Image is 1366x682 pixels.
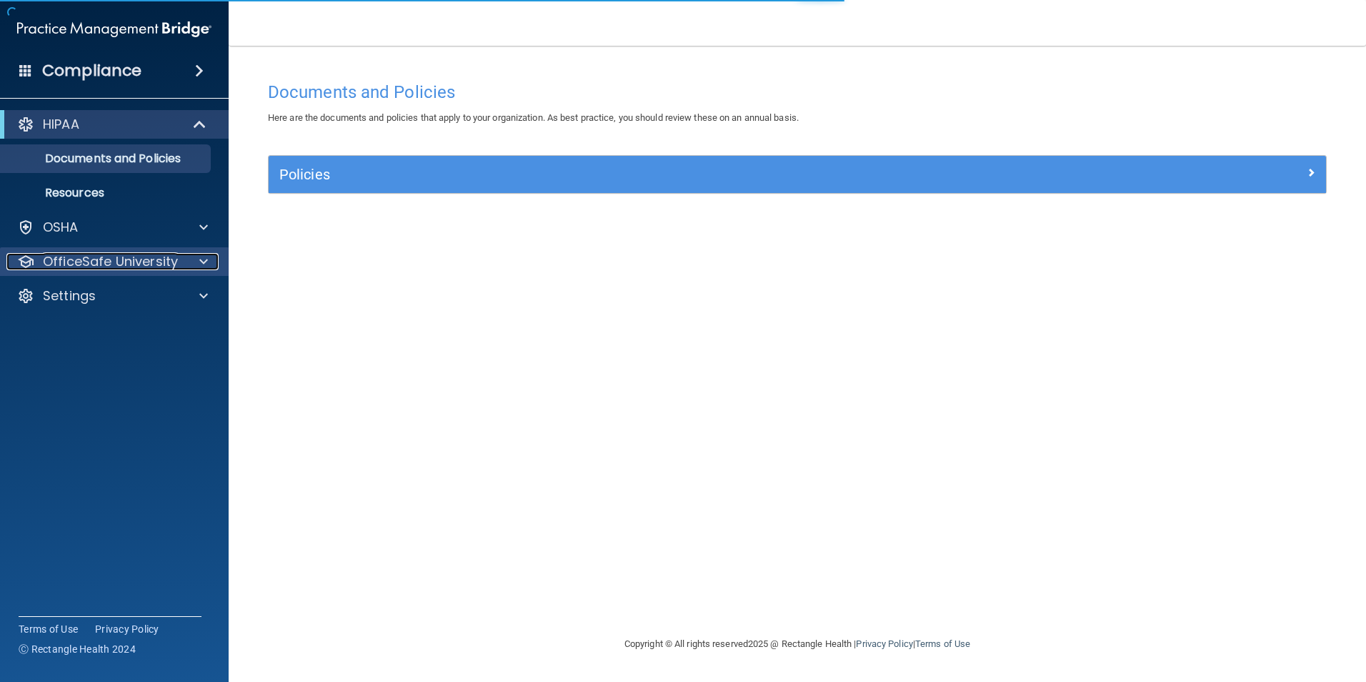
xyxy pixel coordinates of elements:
[19,622,78,636] a: Terms of Use
[915,638,970,649] a: Terms of Use
[856,638,912,649] a: Privacy Policy
[95,622,159,636] a: Privacy Policy
[17,287,208,305] a: Settings
[17,15,211,44] img: PMB logo
[43,219,79,236] p: OSHA
[268,83,1327,102] h4: Documents and Policies
[17,219,208,236] a: OSHA
[537,621,1058,667] div: Copyright © All rights reserved 2025 @ Rectangle Health | |
[9,186,204,200] p: Resources
[43,287,96,305] p: Settings
[268,112,799,123] span: Here are the documents and policies that apply to your organization. As best practice, you should...
[17,116,207,133] a: HIPAA
[43,253,178,270] p: OfficeSafe University
[43,116,79,133] p: HIPAA
[1119,580,1349,638] iframe: Drift Widget Chat Controller
[17,253,208,270] a: OfficeSafe University
[9,152,204,166] p: Documents and Policies
[42,61,141,81] h4: Compliance
[279,167,1051,182] h5: Policies
[279,163,1315,186] a: Policies
[19,642,136,656] span: Ⓒ Rectangle Health 2024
